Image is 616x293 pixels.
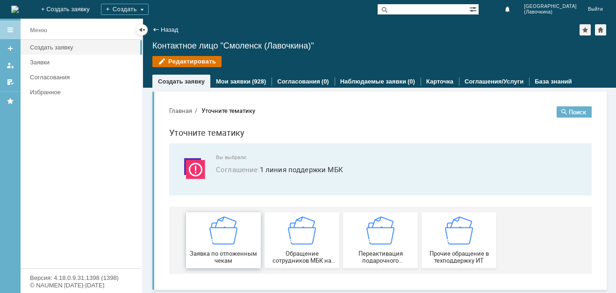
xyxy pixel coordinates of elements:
a: Наблюдаемые заявки [340,78,406,85]
img: svg%3E [19,56,47,84]
span: Переактивация подарочного сертификата [184,151,253,165]
span: Расширенный поиск [469,4,479,13]
div: Заявки [30,59,136,66]
div: Сделать домашней страницей [595,24,606,35]
span: 1 линия поддержки МБК [54,65,419,76]
span: Обращение сотрудников МБК на недоступность тех. поддержки [106,151,175,165]
span: Вы выбрали: [54,56,419,62]
button: Поиск [395,7,430,19]
img: getfafe0041f1c547558d014b707d1d9f05 [283,118,311,146]
span: Прочие обращение в техподдержку ИТ [263,151,332,165]
a: Назад [161,26,178,33]
a: Перейти на домашнюю страницу [11,6,19,13]
div: (0) [408,78,415,85]
a: Заявки [26,55,140,70]
button: Обращение сотрудников МБК на недоступность тех. поддержки [103,113,178,169]
img: logo [11,6,19,13]
a: Карточка [426,78,453,85]
a: Создать заявку [158,78,205,85]
a: Согласования [26,70,140,84]
img: getfafe0041f1c547558d014b707d1d9f05 [126,118,154,146]
div: Добавить в избранное [580,24,591,35]
button: Заявка по отложенным чекам [24,113,99,169]
a: Создать заявку [3,41,18,56]
a: База знаний [535,78,572,85]
div: © NAUMEN [DATE]-[DATE] [30,282,133,288]
div: Создать заявку [30,44,136,51]
a: Согласования [277,78,320,85]
div: Уточните тематику [40,8,93,15]
a: Прочие обращение в техподдержку ИТ [260,113,335,169]
a: Создать заявку [26,40,140,55]
div: Версия: 4.18.0.9.31.1398 (1398) [30,275,133,281]
span: (Лавочкина) [524,9,577,15]
img: getfafe0041f1c547558d014b707d1d9f05 [205,118,233,146]
button: Главная [7,7,30,16]
span: Заявка по отложенным чекам [27,151,96,165]
div: Контактное лицо "Смоленск (Лавочкина)" [152,41,607,50]
div: Избранное [30,89,126,96]
div: Скрыть меню [136,24,148,35]
div: (0) [322,78,329,85]
div: Создать [101,4,149,15]
span: [GEOGRAPHIC_DATA] [524,4,577,9]
img: getfafe0041f1c547558d014b707d1d9f05 [48,118,76,146]
div: Согласования [30,74,136,81]
h1: Уточните тематику [7,27,430,41]
a: Переактивация подарочного сертификата [181,113,256,169]
a: Мои согласования [3,75,18,90]
a: Мои заявки [216,78,251,85]
div: Меню [30,25,47,36]
span: Соглашение : [54,66,98,75]
a: Соглашения/Услуги [465,78,523,85]
a: Мои заявки [3,58,18,73]
div: (928) [252,78,266,85]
